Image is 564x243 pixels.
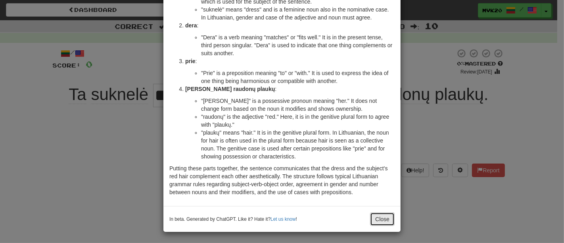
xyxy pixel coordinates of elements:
[201,97,395,113] li: "[PERSON_NAME]" is a possessive pronoun meaning "her." It does not change form based on the noun ...
[370,212,395,226] button: Close
[201,129,395,160] li: "plaukų" means "hair." It is in the genitive plural form. In Lithuanian, the noun for hair is oft...
[185,57,395,65] p: :
[201,6,395,21] li: "suknelė" means "dress" and is a feminine noun also in the nominative case. In Lithuanian, gender...
[169,164,395,196] p: Putting these parts together, the sentence communicates that the dress and the subject's red hair...
[169,216,297,223] small: In beta. Generated by ChatGPT. Like it? Hate it? !
[201,69,395,85] li: "Prie" is a preposition meaning "to" or "with." It is used to express the idea of one thing being...
[201,113,395,129] li: "raudonų" is the adjective "red." Here, it is in the genitive plural form to agree with "plaukų."
[185,85,395,93] p: :
[185,21,395,29] p: :
[201,33,395,57] li: "Dera" is a verb meaning "matches" or "fits well." It is in the present tense, third person singu...
[185,58,196,64] strong: prie
[185,22,197,29] strong: dera
[270,216,295,222] a: Let us know
[185,86,275,92] strong: [PERSON_NAME] raudonų plaukų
